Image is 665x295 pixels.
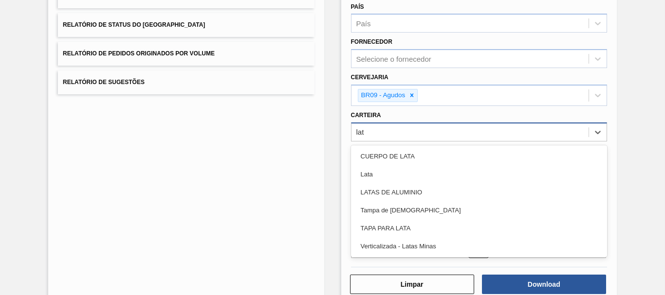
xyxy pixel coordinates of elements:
div: BR09 - Agudos [358,89,407,102]
div: TAPA PARA LATA [351,219,607,237]
label: País [351,3,364,10]
div: Tampa de [DEMOGRAPHIC_DATA] [351,201,607,219]
div: Verticalizada - Latas Minas [351,237,607,255]
label: Carteira [351,112,381,119]
button: Relatório de Pedidos Originados por Volume [58,42,314,66]
label: Cervejaria [351,74,388,81]
div: CUERPO DE LATA [351,147,607,165]
div: Lata [351,165,607,183]
label: Fornecedor [351,38,392,45]
button: Relatório de Status do [GEOGRAPHIC_DATA] [58,13,314,37]
div: LATAS DE ALUMINIO [351,183,607,201]
div: País [356,19,371,28]
button: Relatório de Sugestões [58,70,314,94]
button: Limpar [350,275,474,294]
span: Relatório de Status do [GEOGRAPHIC_DATA] [63,21,205,28]
div: Selecione o fornecedor [356,55,431,63]
button: Download [482,275,606,294]
span: Relatório de Pedidos Originados por Volume [63,50,215,57]
span: Relatório de Sugestões [63,79,145,86]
